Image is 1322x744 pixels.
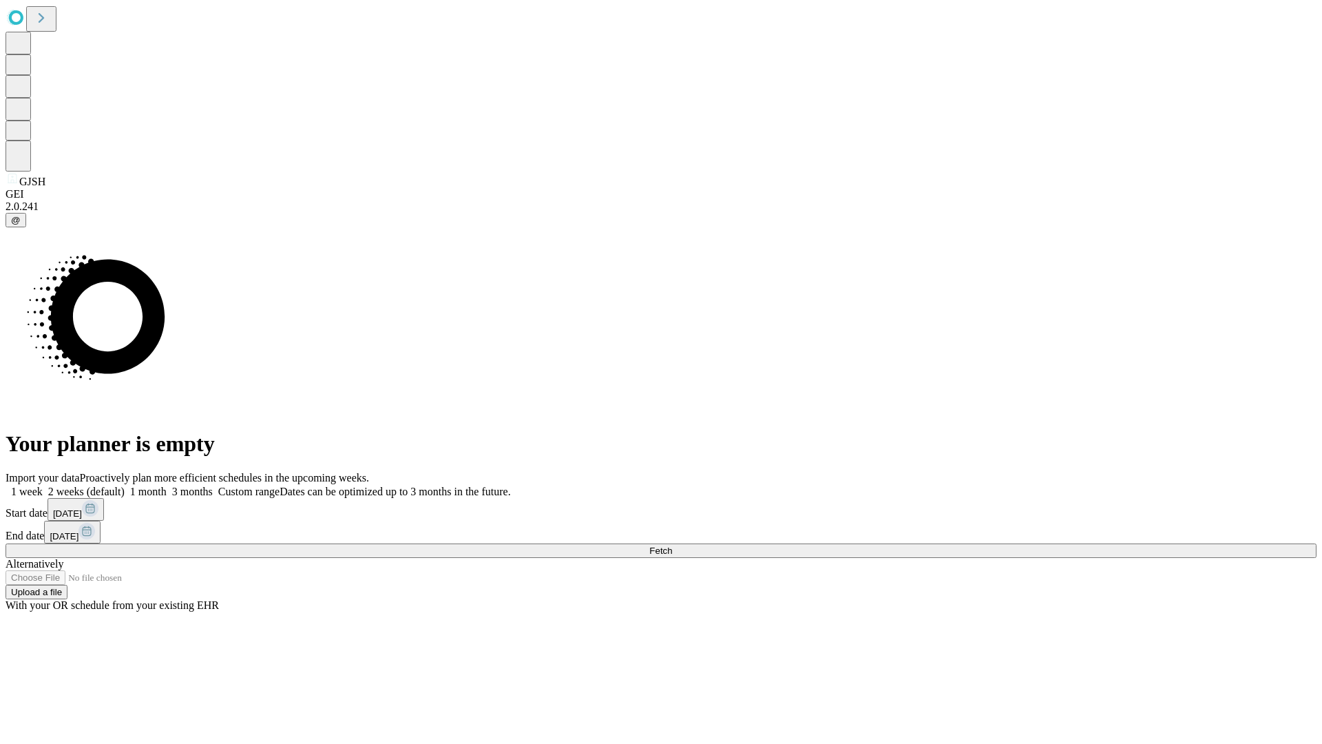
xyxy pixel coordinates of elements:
span: Proactively plan more efficient schedules in the upcoming weeks. [80,472,369,484]
h1: Your planner is empty [6,431,1316,457]
span: 3 months [172,486,213,497]
span: Fetch [649,546,672,556]
button: Upload a file [6,585,67,599]
span: With your OR schedule from your existing EHR [6,599,219,611]
span: Custom range [218,486,280,497]
button: [DATE] [44,521,101,544]
button: @ [6,213,26,227]
div: 2.0.241 [6,200,1316,213]
span: @ [11,215,21,225]
div: End date [6,521,1316,544]
span: 2 weeks (default) [48,486,125,497]
button: [DATE] [48,498,104,521]
button: Fetch [6,544,1316,558]
div: Start date [6,498,1316,521]
span: 1 month [130,486,167,497]
span: 1 week [11,486,43,497]
span: Dates can be optimized up to 3 months in the future. [280,486,510,497]
div: GEI [6,188,1316,200]
span: Alternatively [6,558,63,570]
span: GJSH [19,176,45,187]
span: Import your data [6,472,80,484]
span: [DATE] [53,508,82,519]
span: [DATE] [50,531,78,541]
